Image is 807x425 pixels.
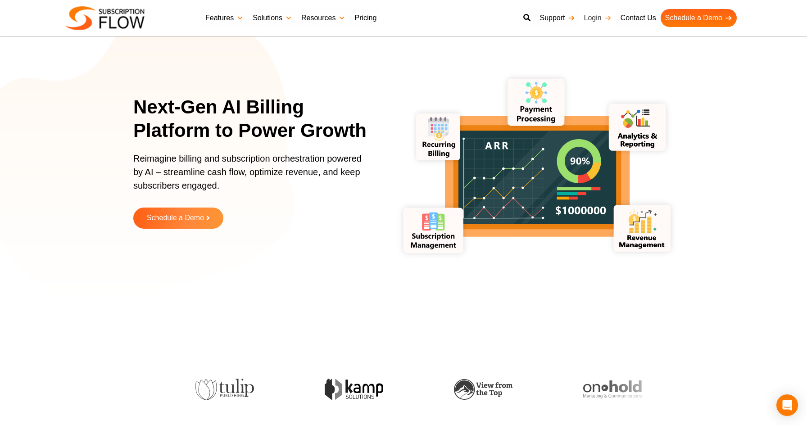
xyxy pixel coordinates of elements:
[661,9,737,27] a: Schedule a Demo
[133,208,223,229] a: Schedule a Demo
[579,380,637,398] img: onhold-marketing
[133,95,379,143] h1: Next-Gen AI Billing Platform to Power Growth
[776,394,798,416] div: Open Intercom Messenger
[535,9,579,27] a: Support
[147,214,204,222] span: Schedule a Demo
[616,9,661,27] a: Contact Us
[248,9,297,27] a: Solutions
[350,9,381,27] a: Pricing
[133,152,367,201] p: Reimagine billing and subscription orchestration powered by AI – streamline cash flow, optimize r...
[449,379,508,400] img: view-from-the-top
[321,379,379,400] img: kamp-solution
[580,9,616,27] a: Login
[191,379,250,400] img: tulip-publishing
[297,9,350,27] a: Resources
[201,9,248,27] a: Features
[66,6,145,30] img: Subscriptionflow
